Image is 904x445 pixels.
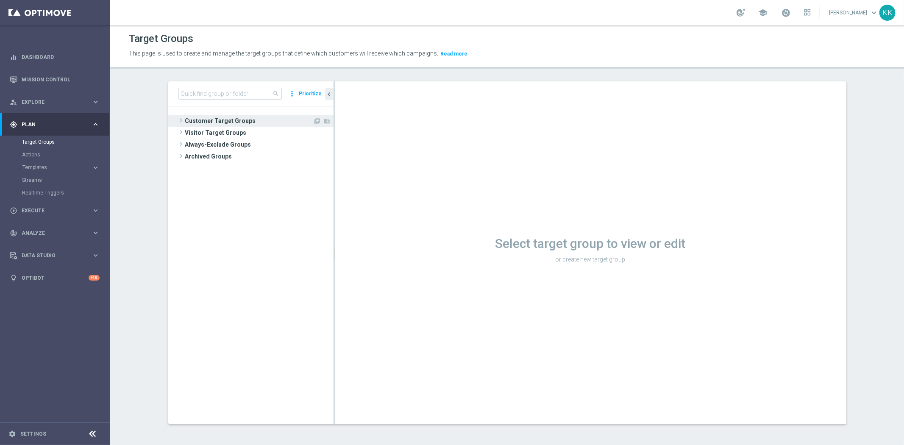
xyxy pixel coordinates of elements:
i: settings [8,430,16,438]
button: chevron_left [325,88,334,100]
div: Realtime Triggers [22,186,109,199]
button: Read more [439,49,468,58]
div: Dashboard [10,46,100,68]
div: Execute [10,207,92,214]
h1: Target Groups [129,33,193,45]
i: Add Target group [314,118,321,125]
a: Settings [20,431,46,437]
div: Plan [10,121,92,128]
span: search [273,90,280,97]
div: Optibot [10,267,100,289]
i: play_circle_outline [10,207,17,214]
div: Actions [22,148,109,161]
button: lightbulb Optibot +10 [9,275,100,281]
span: Plan [22,122,92,127]
div: KK [879,5,896,21]
p: or create new target group [335,256,846,263]
i: person_search [10,98,17,106]
a: Actions [22,151,88,158]
span: keyboard_arrow_down [869,8,879,17]
span: Explore [22,100,92,105]
i: gps_fixed [10,121,17,128]
span: Execute [22,208,92,213]
a: Dashboard [22,46,100,68]
span: school [758,8,768,17]
div: +10 [89,275,100,281]
i: keyboard_arrow_right [92,229,100,237]
button: Mission Control [9,76,100,83]
span: This page is used to create and manage the target groups that define which customers will receive... [129,50,438,57]
a: Mission Control [22,68,100,91]
button: person_search Explore keyboard_arrow_right [9,99,100,106]
a: Optibot [22,267,89,289]
a: [PERSON_NAME]keyboard_arrow_down [828,6,879,19]
span: Visitor Target Groups [185,127,334,139]
span: Always-Exclude Groups [185,139,334,150]
span: Data Studio [22,253,92,258]
div: Explore [10,98,92,106]
div: Target Groups [22,136,109,148]
i: keyboard_arrow_right [92,98,100,106]
a: Realtime Triggers [22,189,88,196]
button: equalizer Dashboard [9,54,100,61]
span: Customer Target Groups [185,115,313,127]
button: Templates keyboard_arrow_right [22,164,100,171]
i: Add Folder [324,118,331,125]
div: Mission Control [10,68,100,91]
i: equalizer [10,53,17,61]
h1: Select target group to view or edit [335,236,846,251]
i: keyboard_arrow_right [92,251,100,259]
div: Templates [22,161,109,174]
i: lightbulb [10,274,17,282]
a: Streams [22,177,88,184]
i: track_changes [10,229,17,237]
div: Analyze [10,229,92,237]
input: Quick find group or folder [178,88,282,100]
div: Streams [22,174,109,186]
i: keyboard_arrow_right [92,164,100,172]
button: play_circle_outline Execute keyboard_arrow_right [9,207,100,214]
div: Data Studio [10,252,92,259]
i: more_vert [288,88,297,100]
a: Target Groups [22,139,88,145]
button: Data Studio keyboard_arrow_right [9,252,100,259]
span: Templates [22,165,83,170]
i: keyboard_arrow_right [92,206,100,214]
i: keyboard_arrow_right [92,120,100,128]
button: Prioritize [298,88,323,100]
span: Analyze [22,231,92,236]
span: Archived Groups [185,150,334,162]
button: track_changes Analyze keyboard_arrow_right [9,230,100,236]
div: Templates [22,165,92,170]
button: gps_fixed Plan keyboard_arrow_right [9,121,100,128]
i: chevron_left [325,90,334,98]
